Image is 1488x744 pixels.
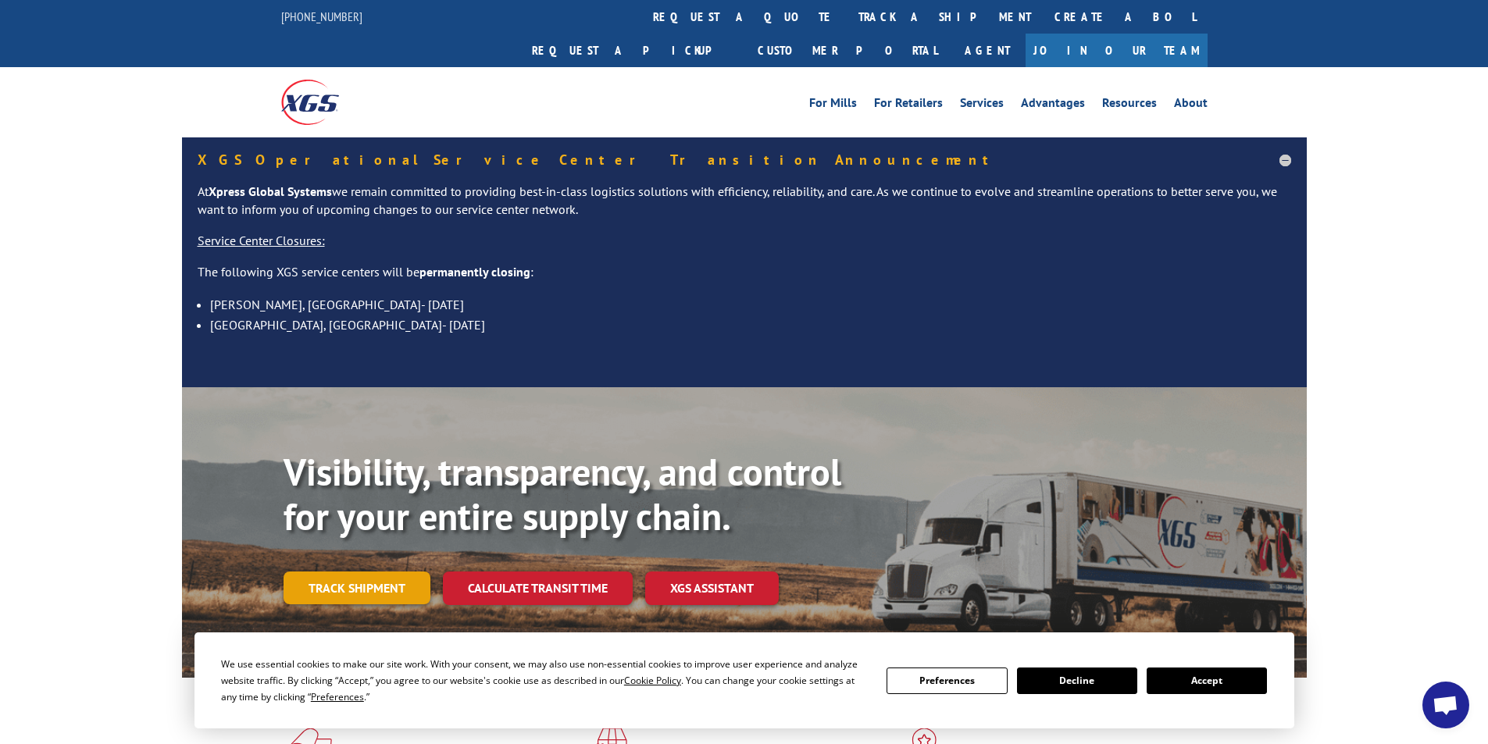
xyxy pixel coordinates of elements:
div: Cookie Consent Prompt [194,632,1294,728]
li: [PERSON_NAME], [GEOGRAPHIC_DATA]- [DATE] [210,294,1291,315]
strong: permanently closing [419,264,530,279]
span: Preferences [311,690,364,703]
a: Track shipment [284,571,430,604]
a: Customer Portal [746,34,949,67]
a: Agent [949,34,1026,67]
a: Resources [1102,97,1157,114]
b: Visibility, transparency, and control for your entire supply chain. [284,447,841,541]
a: Request a pickup [520,34,746,67]
p: The following XGS service centers will be : [198,263,1291,294]
button: Accept [1147,667,1267,694]
a: Open chat [1422,682,1469,728]
strong: Xpress Global Systems [209,183,332,199]
h5: XGS Operational Service Center Transition Announcement [198,153,1291,167]
a: For Retailers [874,97,943,114]
span: Cookie Policy [624,674,681,687]
a: XGS ASSISTANT [645,571,779,605]
u: Service Center Closures: [198,233,325,248]
button: Preferences [887,667,1007,694]
p: At we remain committed to providing best-in-class logistics solutions with efficiency, reliabilit... [198,183,1291,233]
a: Calculate transit time [443,571,633,605]
a: For Mills [809,97,857,114]
button: Decline [1017,667,1137,694]
div: We use essential cookies to make our site work. With your consent, we may also use non-essential ... [221,656,868,705]
a: About [1174,97,1208,114]
a: Advantages [1021,97,1085,114]
li: [GEOGRAPHIC_DATA], [GEOGRAPHIC_DATA]- [DATE] [210,315,1291,335]
a: Join Our Team [1026,34,1208,67]
a: Services [960,97,1004,114]
a: [PHONE_NUMBER] [281,9,362,24]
